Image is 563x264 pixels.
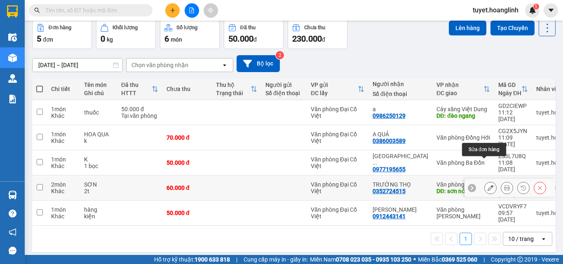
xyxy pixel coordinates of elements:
div: Mã GD [498,82,521,88]
div: Văn phòng [PERSON_NAME] [436,206,490,220]
th: Toggle SortBy [117,78,162,100]
span: aim [208,7,213,13]
div: 0352724515 [373,188,406,194]
div: a [373,106,428,112]
div: 2t [84,188,113,194]
div: Chưa thu [167,86,208,92]
button: Khối lượng0kg [96,19,156,49]
span: 1 [535,4,537,9]
sup: 2 [276,51,284,59]
div: kiện [84,213,113,220]
button: Lên hàng [449,21,486,35]
span: question-circle [9,210,16,217]
div: Khối lượng [113,25,138,30]
span: đ [253,36,257,43]
div: 11:09 [DATE] [498,134,528,147]
button: Bộ lọc [237,55,280,72]
svg: open [221,62,228,68]
div: Văn phòng Đồng Hới [436,134,490,141]
div: Số điện thoại [373,91,428,97]
div: HOA QUA [84,131,113,138]
sup: 1 [533,4,539,9]
div: 1 bọc [84,163,113,169]
span: đ [322,36,325,43]
span: copyright [517,257,523,262]
div: Chi tiết [51,86,76,92]
div: TRƯỜNG THỌ [373,181,428,188]
div: NHẬT ANH-hương giang [373,153,428,166]
div: DĐ: đèo ngang [436,112,490,119]
div: 1 món [51,131,76,138]
span: file-add [189,7,195,13]
div: 1 món [51,106,76,112]
div: Đơn hàng [49,25,71,30]
span: kg [107,36,113,43]
th: Toggle SortBy [307,78,368,100]
button: Chưa thu230.000đ [288,19,347,49]
div: Người gửi [265,82,303,88]
div: Sửa đơn hàng [484,182,497,194]
div: K [84,156,113,163]
th: Toggle SortBy [494,78,532,100]
div: Sửa đơn hàng [462,143,506,156]
div: ĐC lấy [311,90,358,96]
div: 1 món [51,156,76,163]
span: | [236,255,237,264]
div: thuốc [84,109,113,116]
span: đơn [43,36,53,43]
div: Văn phòng Đại Cồ Việt [311,156,364,169]
span: notification [9,228,16,236]
div: hàng [84,206,113,213]
span: 50.000 [228,34,253,44]
span: 6 [164,34,169,44]
strong: 0708 023 035 - 0935 103 250 [336,256,411,263]
div: Người nhận [373,81,428,87]
th: Toggle SortBy [432,78,494,100]
div: Tại văn phòng [121,112,158,119]
div: 0986250129 [373,112,406,119]
div: Khác [51,112,76,119]
img: warehouse-icon [8,74,17,83]
div: GD2CIEWP [498,103,528,109]
strong: 1900 633 818 [195,256,230,263]
div: 11:08 [DATE] [498,159,528,173]
div: Số điện thoại [265,90,303,96]
div: 09:57 [DATE] [498,210,528,223]
div: A QUẢ [373,131,428,138]
div: ZS3L7U8Q [498,153,528,159]
div: Ghi chú [84,90,113,96]
div: Số lượng [176,25,197,30]
button: 1 [460,233,472,245]
div: 10 / trang [508,235,534,243]
span: search [34,7,40,13]
div: Trạng thái [216,90,251,96]
div: HTTT [121,90,152,96]
button: Số lượng6món [160,19,220,49]
img: logo-vxr [7,5,18,18]
div: 2 món [51,181,76,188]
span: 0 [101,34,105,44]
div: Văn phòng Đại Cồ Việt [311,206,364,220]
div: 50.000 đ [167,210,208,216]
div: 0386003589 [373,138,406,144]
div: 50.000 đ [121,106,158,112]
div: CG2X5JYN [498,128,528,134]
button: Tạo Chuyến [490,21,535,35]
div: DĐ: sơn nở [436,188,490,194]
img: solution-icon [8,95,17,103]
button: file-add [185,3,199,18]
span: 230.000 [292,34,322,44]
button: aim [204,3,218,18]
span: Cung cấp máy in - giấy in: [244,255,308,264]
div: Chưa thu [304,25,325,30]
div: Tên món [84,82,113,88]
img: warehouse-icon [8,191,17,199]
img: warehouse-icon [8,54,17,62]
span: caret-down [547,7,555,14]
div: Văn phòng Đại Cồ Việt [311,106,364,119]
span: plus [170,7,176,13]
span: món [171,36,182,43]
div: ĐC giao [436,90,483,96]
span: Miền Bắc [418,255,477,264]
div: Đã thu [240,25,256,30]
